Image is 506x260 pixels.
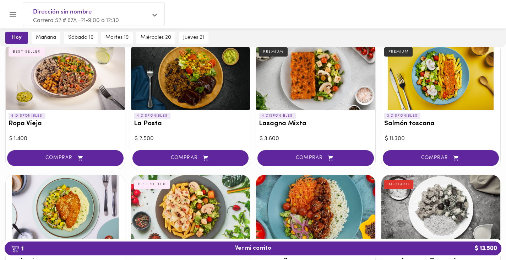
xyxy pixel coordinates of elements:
button: 1Ver mi carrito$ 13.500 [5,242,501,255]
div: $ 3.600 [260,135,372,143]
p: 3 DISPONIBLES [384,113,421,119]
button: martes 19 [101,32,133,44]
div: PREMIUM [259,47,288,57]
h3: Lasagna Mixta [259,120,372,128]
button: COMPRAR [257,150,374,166]
div: AGOTADO [384,180,414,189]
span: jueves 21 [183,35,204,41]
span: sábado 16 [68,35,93,41]
div: Lasagna Mixta [256,42,375,110]
div: $ 11.300 [385,135,497,143]
span: Ver mi carrito [235,245,271,252]
p: 6 DISPONIBLES [9,113,45,119]
span: COMPRAR [266,155,365,161]
div: $ 1.400 [9,135,121,143]
p: 4 DISPONIBLES [259,113,296,119]
img: cart.png [11,245,19,253]
b: 1 [7,244,28,253]
div: Ropa Vieja [6,42,125,110]
span: COMPRAR [16,155,115,161]
button: COMPRAR [383,150,499,166]
span: Dirección sin nombre [33,7,147,17]
span: martes 19 [105,35,129,41]
button: jueves 21 [179,32,208,44]
div: PREMIUM [384,47,413,57]
span: mañana [36,35,56,41]
button: COMPRAR [7,150,124,166]
h3: Ropa Vieja [9,120,122,128]
div: Pollo Tikka Massala [381,175,501,243]
span: COMPRAR [141,155,240,161]
div: Salmón toscana [381,42,501,110]
h3: Salmón toscana [384,120,498,128]
button: sábado 16 [64,32,98,44]
span: Carrera 52 # 67A -21 • 9:00 a 12:30 [33,18,119,23]
button: miércoles 20 [136,32,175,44]
button: mañana [32,32,60,44]
div: Pollo carbonara [131,175,250,243]
div: $ 2.500 [135,135,247,143]
button: COMPRAR [132,150,249,166]
div: BEST SELLER [9,47,45,57]
h3: La Posta [134,120,247,128]
p: 4 DISPONIBLES [134,113,171,119]
span: COMPRAR [392,155,490,161]
span: hoy [10,35,23,41]
div: BEST SELLER [134,180,170,189]
button: Menu [4,6,22,23]
span: miércoles 20 [141,35,171,41]
div: Tilapia parmesana [6,175,125,243]
div: La Posta [131,42,250,110]
button: hoy [5,32,28,44]
div: Cerdo Agridulce [256,175,375,243]
iframe: Messagebird Livechat Widget [465,219,499,253]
